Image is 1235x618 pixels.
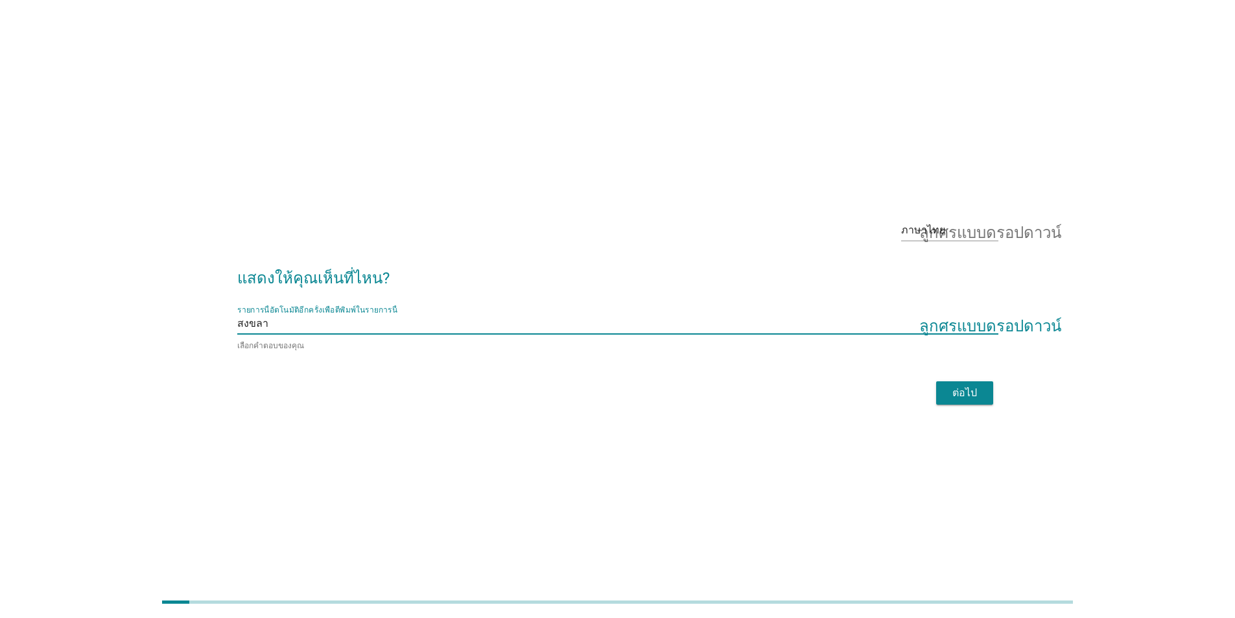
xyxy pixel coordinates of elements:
font: ต่อไป [952,386,977,399]
button: ต่อไป [936,381,993,405]
font: ภาษาไทย [901,224,945,236]
font: สงขลา [237,317,268,329]
font: แสดงให้คุณเห็นที่ไหน? [237,269,390,287]
div: เลือกคำตอบของคุณ [237,339,998,351]
input: รายการนี้อัตโนมัติอีกครั้งเพื่อตีพิมพ์ในรายการนี้ [268,313,980,334]
font: ลูกศรแบบดรอปดาวน์ [919,222,1061,238]
font: ลูกศรแบบดรอปดาวน์ [919,316,1061,331]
